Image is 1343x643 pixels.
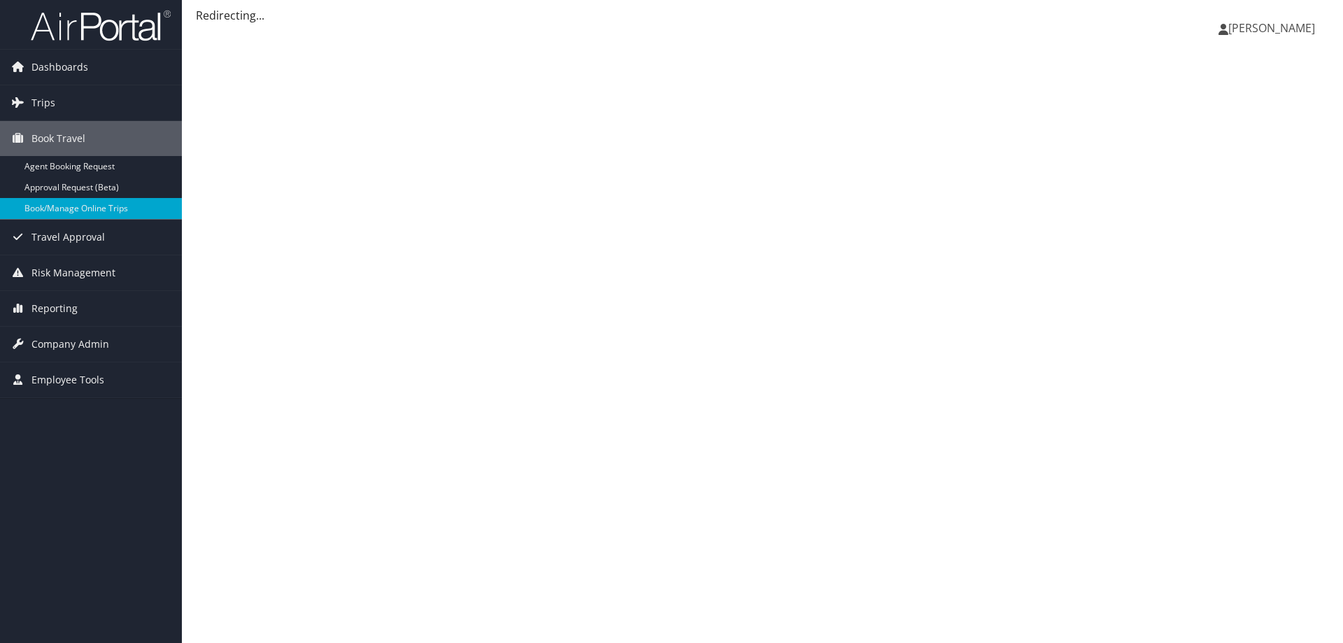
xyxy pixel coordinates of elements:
[1218,7,1329,49] a: [PERSON_NAME]
[31,220,105,255] span: Travel Approval
[31,85,55,120] span: Trips
[31,327,109,362] span: Company Admin
[31,121,85,156] span: Book Travel
[31,255,115,290] span: Risk Management
[31,291,78,326] span: Reporting
[31,9,171,42] img: airportal-logo.png
[31,362,104,397] span: Employee Tools
[31,50,88,85] span: Dashboards
[196,7,1329,24] div: Redirecting...
[1228,20,1315,36] span: [PERSON_NAME]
